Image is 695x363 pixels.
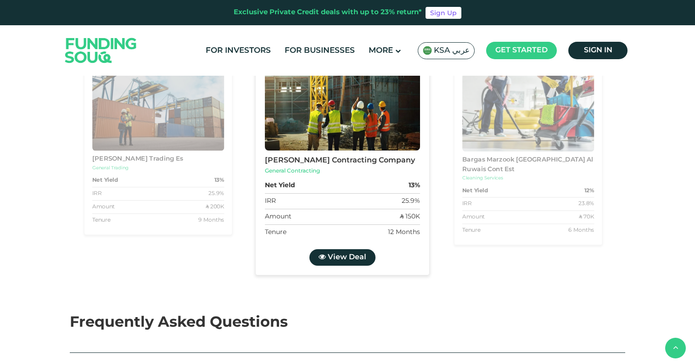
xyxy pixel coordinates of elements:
[462,200,471,208] div: IRR
[92,216,111,224] div: Tenure
[265,167,420,175] div: General Contracting
[282,43,357,58] a: For Businesses
[92,176,118,184] strong: Net Yield
[665,338,686,358] button: back
[579,200,594,208] div: 23.8%
[208,190,224,198] div: 25.9%
[92,155,224,164] div: [PERSON_NAME] Trading Es
[265,59,420,151] img: Business Image
[92,165,224,172] div: General Trading
[234,7,422,18] div: Exclusive Private Credit deals with up to 23% return*
[205,203,224,211] div: ʢ 200K
[495,47,548,54] span: Get started
[584,47,612,54] span: Sign in
[265,196,276,206] div: IRR
[434,45,470,56] span: KSA عربي
[569,226,594,235] div: 6 Months
[56,27,146,73] img: Logo
[423,46,432,55] img: SA Flag
[462,156,594,174] div: Bargas Marzook [GEOGRAPHIC_DATA] Al Ruwais Cont Est
[265,181,295,190] strong: Net Yield
[265,228,286,237] div: Tenure
[265,212,291,222] div: Amount
[92,73,224,151] img: Business Image
[584,187,594,195] strong: 12%
[369,47,393,55] span: More
[409,181,420,190] strong: 13%
[400,212,420,222] div: ʢ 150K
[203,43,273,58] a: For Investors
[70,316,288,330] span: Frequently Asked Questions
[568,42,628,59] a: Sign in
[462,226,481,235] div: Tenure
[579,213,594,221] div: ʢ 70K
[462,187,488,195] strong: Net Yield
[402,196,420,206] div: 25.9%
[265,155,420,166] div: [PERSON_NAME] Contracting Company
[92,190,101,198] div: IRR
[462,175,594,182] div: Cleaning Services
[309,249,376,266] a: View Deal
[462,213,485,221] div: Amount
[462,73,594,151] img: Business Image
[214,176,224,184] strong: 13%
[92,203,115,211] div: Amount
[426,7,461,19] a: Sign Up
[388,228,420,237] div: 12 Months
[328,254,366,261] span: View Deal
[198,216,224,224] div: 9 Months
